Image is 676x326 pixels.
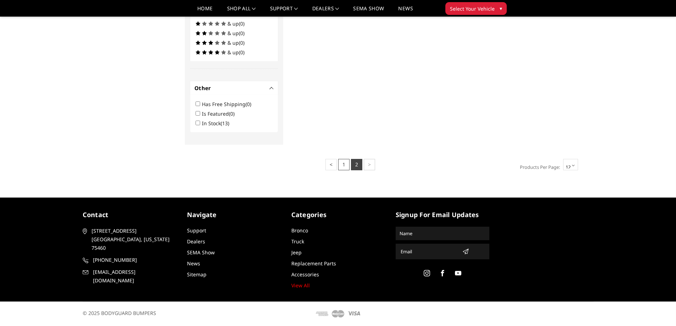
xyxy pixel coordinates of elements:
h4: Other [194,84,274,92]
span: © 2025 BODYGUARD BUMPERS [83,310,156,316]
span: (0) [229,110,235,117]
span: ▾ [500,5,502,12]
a: Home [197,6,213,16]
span: & up [227,39,239,46]
a: Jeep [291,249,302,256]
h5: contact [83,210,176,220]
a: > [364,159,375,170]
a: News [187,260,200,267]
a: Dealers [312,6,339,16]
iframe: Chat Widget [641,292,676,326]
a: Support [270,6,298,16]
label: In Stock [202,120,233,127]
button: Select Your Vehicle [445,2,507,15]
span: (13) [221,120,229,127]
input: Email [398,246,460,257]
input: Name [397,228,488,239]
a: News [398,6,413,16]
a: SEMA Show [187,249,215,256]
span: (0) [246,101,251,107]
span: Select Your Vehicle [450,5,495,12]
span: (0) [239,20,244,27]
a: View All [291,282,310,289]
span: [PHONE_NUMBER] [93,256,175,264]
a: Replacement Parts [291,260,336,267]
button: - [270,86,274,90]
label: Products Per Page: [516,162,560,172]
a: Bronco [291,227,308,234]
a: < [325,159,337,170]
span: & up [227,49,239,56]
label: Is Featured [202,110,239,117]
a: Accessories [291,271,319,278]
a: [PHONE_NUMBER] [83,256,176,264]
a: 2 [351,159,362,170]
a: SEMA Show [353,6,384,16]
a: Truck [291,238,304,245]
span: [EMAIL_ADDRESS][DOMAIN_NAME] [93,268,175,285]
span: (0) [239,30,244,37]
span: (0) [239,49,244,56]
h5: Categories [291,210,385,220]
a: [EMAIL_ADDRESS][DOMAIN_NAME] [83,268,176,285]
h5: Navigate [187,210,281,220]
a: 1 [338,159,350,170]
a: Sitemap [187,271,207,278]
span: & up [227,30,239,37]
h5: signup for email updates [396,210,489,220]
span: (0) [239,39,244,46]
a: shop all [227,6,256,16]
span: & up [227,20,239,27]
label: Has Free Shipping [202,101,255,107]
a: Dealers [187,238,205,245]
span: [STREET_ADDRESS] [GEOGRAPHIC_DATA], [US_STATE] 75460 [92,227,174,252]
a: Support [187,227,206,234]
